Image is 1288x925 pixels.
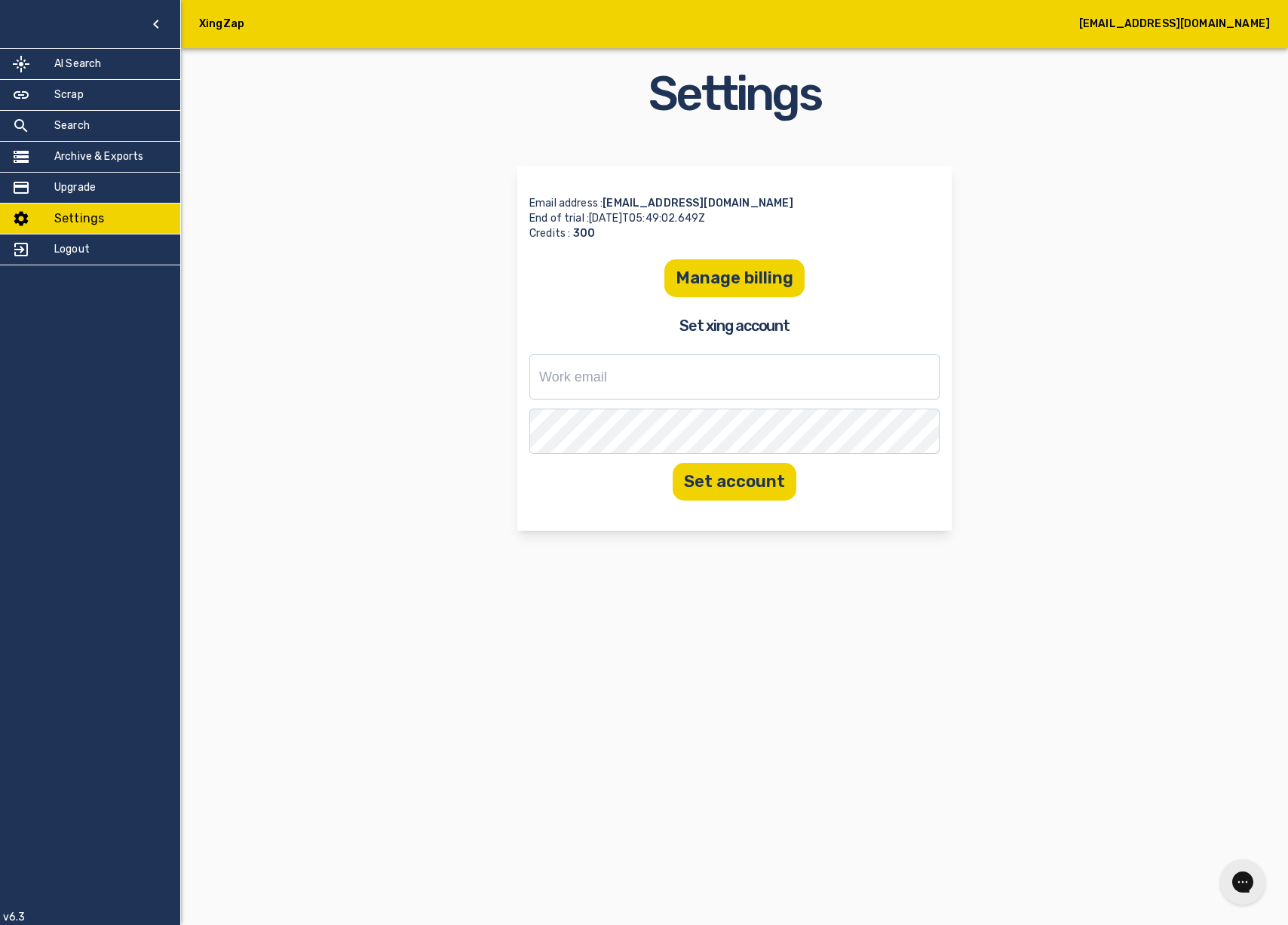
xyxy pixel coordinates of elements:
[54,180,96,195] h5: Upgrade
[529,354,940,400] input: Work email
[529,226,940,241] p: Credits :
[603,197,793,210] span: [EMAIL_ADDRESS][DOMAIN_NAME]
[54,57,101,72] h5: AI Search
[54,118,90,133] h5: Search
[1079,17,1270,32] h5: [EMAIL_ADDRESS][DOMAIN_NAME]
[570,227,595,240] span: 300
[54,242,90,257] h5: Logout
[529,196,940,211] p: Email address :
[1213,854,1273,910] iframe: Gorgias live chat messenger
[649,60,820,128] h1: Settings
[529,315,940,336] h2: Set xing account
[54,149,144,164] h5: Archive & Exports
[54,210,104,228] h5: Settings
[529,211,940,226] p: End of trial : [DATE]T05:49:02.649Z
[664,259,805,297] button: Manage billing
[673,463,796,501] button: Set account
[3,910,26,925] p: v6.3
[199,17,244,32] h5: XingZap
[54,87,84,103] h5: Scrap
